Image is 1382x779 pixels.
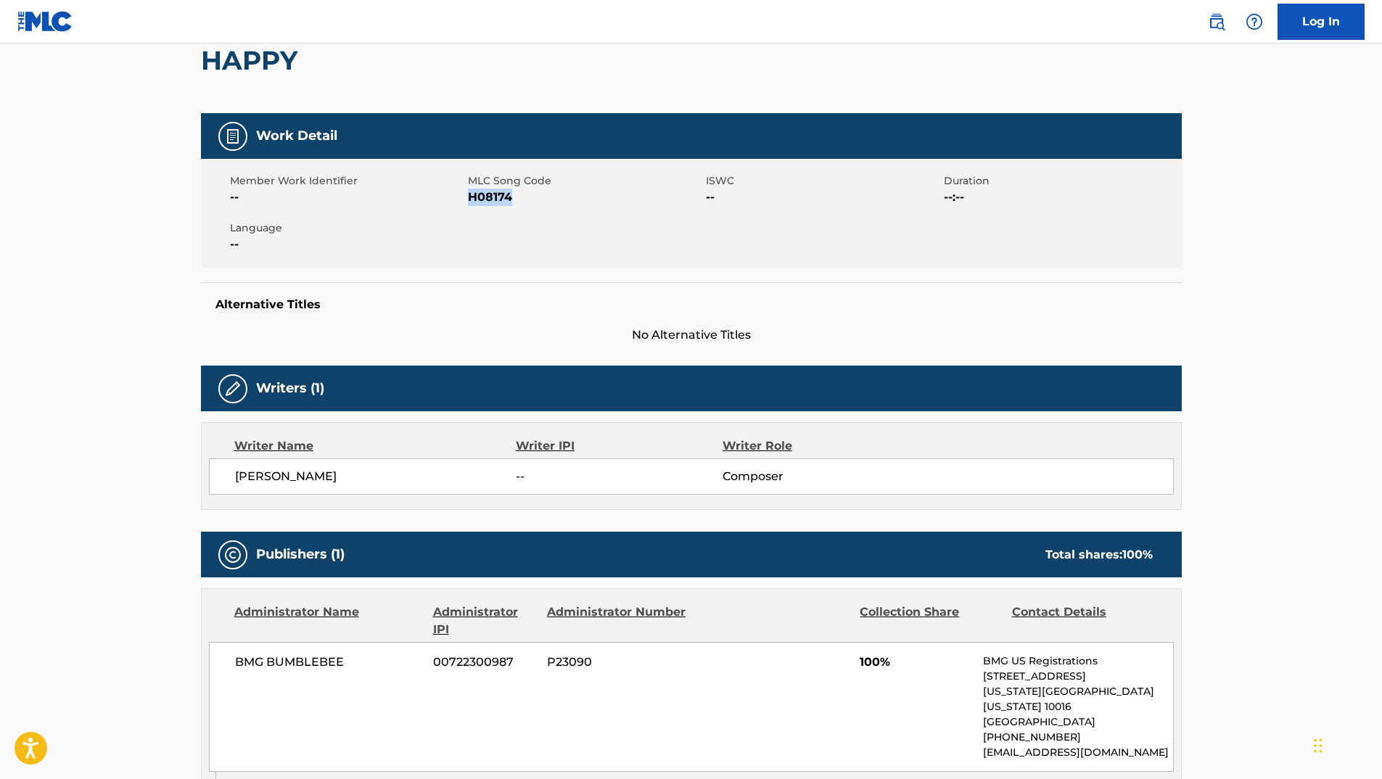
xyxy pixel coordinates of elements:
span: --:-- [944,189,1178,206]
span: -- [516,468,722,485]
h2: HAPPY [201,44,305,77]
div: Drag [1314,724,1323,767]
h5: Work Detail [256,128,337,144]
span: 100 % [1122,548,1153,561]
div: Administrator Number [547,603,688,638]
span: Composer [723,468,910,485]
h5: Alternative Titles [215,297,1167,312]
a: Log In [1278,4,1365,40]
span: MLC Song Code [468,173,702,189]
span: ISWC [706,173,940,189]
div: Total shares: [1045,546,1153,564]
span: Member Work Identifier [230,173,464,189]
img: Writers [224,380,242,397]
p: [PHONE_NUMBER] [983,730,1172,745]
div: Writer IPI [516,437,723,455]
span: [PERSON_NAME] [235,468,517,485]
span: P23090 [547,654,688,671]
span: BMG BUMBLEBEE [235,654,423,671]
p: BMG US Registrations [983,654,1172,669]
div: Contact Details [1012,603,1153,638]
h5: Publishers (1) [256,546,345,563]
p: [EMAIL_ADDRESS][DOMAIN_NAME] [983,745,1172,760]
a: Public Search [1202,7,1231,36]
img: Publishers [224,546,242,564]
span: Language [230,220,464,236]
div: Administrator Name [234,603,422,638]
img: help [1246,13,1263,30]
iframe: Chat Widget [1309,709,1382,779]
span: H08174 [468,189,702,206]
p: [GEOGRAPHIC_DATA] [983,714,1172,730]
div: Writer Name [234,437,517,455]
span: Duration [944,173,1178,189]
h5: Writers (1) [256,380,324,397]
div: Collection Share [860,603,1000,638]
img: Work Detail [224,128,242,145]
span: -- [706,189,940,206]
div: Administrator IPI [433,603,536,638]
p: [US_STATE][GEOGRAPHIC_DATA][US_STATE] 10016 [983,684,1172,714]
p: [STREET_ADDRESS] [983,669,1172,684]
img: MLC Logo [17,11,73,32]
span: 100% [860,654,972,671]
span: 00722300987 [433,654,536,671]
div: Help [1240,7,1269,36]
span: No Alternative Titles [201,326,1182,344]
span: -- [230,236,464,253]
span: -- [230,189,464,206]
div: Writer Role [723,437,910,455]
img: search [1208,13,1225,30]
